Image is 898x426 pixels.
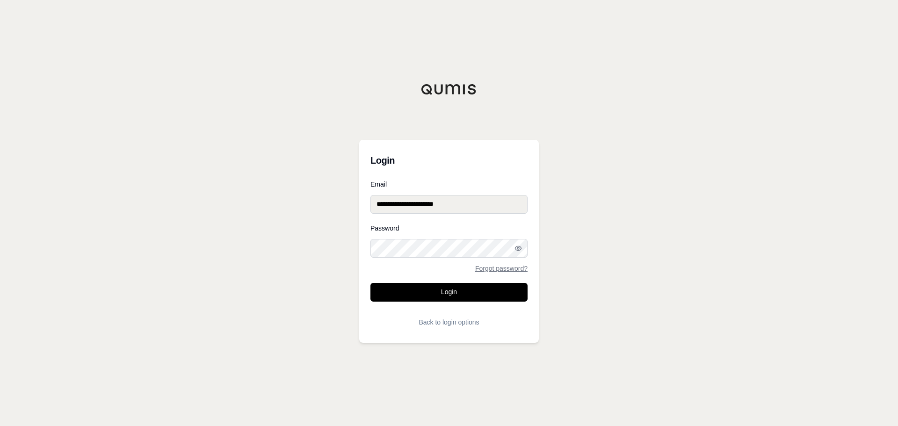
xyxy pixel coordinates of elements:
button: Login [370,283,528,302]
h3: Login [370,151,528,170]
label: Password [370,225,528,231]
button: Back to login options [370,313,528,332]
label: Email [370,181,528,188]
img: Qumis [421,84,477,95]
a: Forgot password? [475,265,528,272]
